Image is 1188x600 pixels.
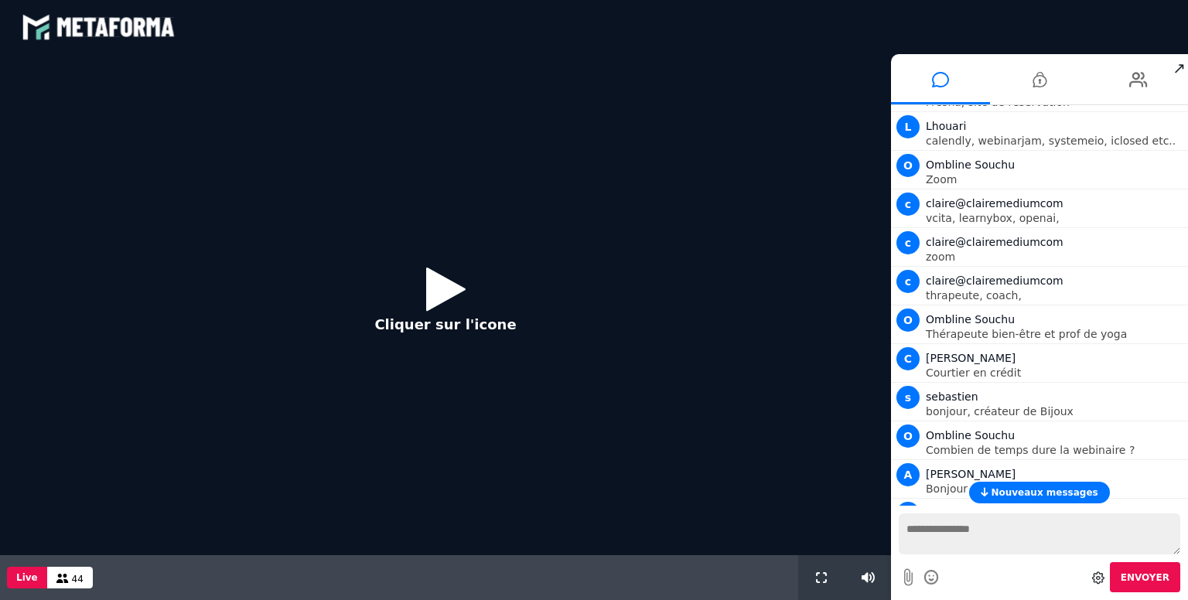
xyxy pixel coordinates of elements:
[926,159,1015,171] span: Ombline Souchu
[896,386,920,409] span: s
[926,406,1184,417] p: bonjour, créateur de Bijoux
[926,197,1063,210] span: claire@clairemediumcom
[896,115,920,138] span: L
[926,274,1063,287] span: claire@clairemediumcom
[72,574,84,585] span: 44
[926,120,966,132] span: Lhouari
[926,174,1184,185] p: Zoom
[926,390,978,403] span: sebastien
[926,313,1015,326] span: Ombline Souchu
[926,445,1184,455] p: Combien de temps dure la webinaire ?
[926,251,1184,262] p: zoom
[374,314,516,335] p: Cliquer sur l'icone
[7,567,47,588] button: Live
[1170,54,1188,82] span: ↗
[896,154,920,177] span: O
[926,236,1063,248] span: claire@clairemediumcom
[926,367,1184,378] p: Courtier en crédit
[1121,572,1169,583] span: Envoyer
[969,482,1109,503] button: Nouveaux messages
[926,329,1184,339] p: Thérapeute bien-être et prof de yoga
[1110,562,1180,592] button: Envoyer
[896,463,920,486] span: A
[991,487,1098,498] span: Nouveaux messages
[926,135,1184,146] p: calendly, webinarjam, systemeio, iclosed etc..
[896,424,920,448] span: O
[926,429,1015,441] span: Ombline Souchu
[896,309,920,332] span: O
[926,468,1016,480] span: [PERSON_NAME]
[359,255,531,355] button: Cliquer sur l'icone
[926,352,1016,364] span: [PERSON_NAME]
[926,97,1184,107] p: Fresha, site de réservation
[926,213,1184,223] p: vcita, learnybox, openai,
[896,193,920,216] span: c
[896,347,920,370] span: C
[926,290,1184,301] p: thrapeute, coach,
[896,231,920,254] span: c
[896,270,920,293] span: c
